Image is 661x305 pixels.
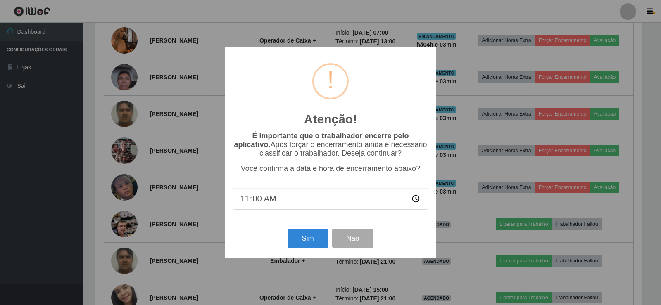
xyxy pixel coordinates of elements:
button: Sim [288,229,328,248]
b: É importante que o trabalhador encerre pelo aplicativo. [234,132,409,149]
p: Após forçar o encerramento ainda é necessário classificar o trabalhador. Deseja continuar? [233,132,428,158]
p: Você confirma a data e hora de encerramento abaixo? [233,164,428,173]
button: Não [332,229,373,248]
h2: Atenção! [304,112,357,127]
